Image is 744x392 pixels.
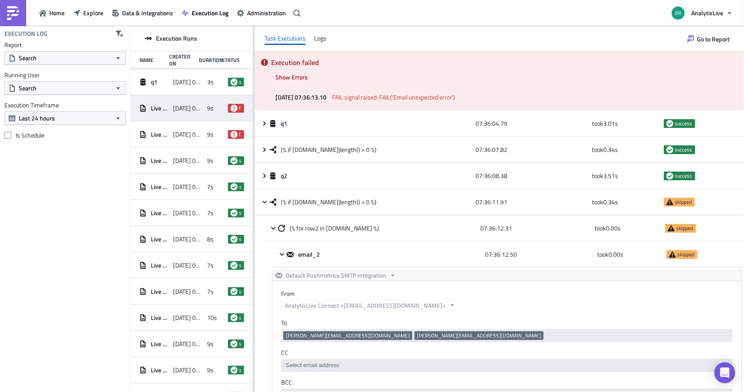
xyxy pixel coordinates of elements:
span: FAIL signal raised: FAIL('Email unexpected error') [332,93,455,102]
h4: Execution Log [4,30,48,38]
div: 07:36:04.79 [476,116,588,131]
span: skipped [668,225,675,232]
span: Search [19,53,37,62]
div: took 3.51 s [592,168,659,184]
label: BCC [281,378,733,386]
span: q2 [281,172,289,180]
span: [PERSON_NAME][EMAIL_ADDRESS][DOMAIN_NAME] [417,332,541,339]
span: success [239,157,242,164]
span: [DATE] 07:36 [173,340,202,348]
label: Report [4,41,126,49]
div: Open Intercom Messenger [714,362,735,383]
button: Last 24 hours [4,111,126,125]
div: 07:36:07.82 [476,142,588,158]
span: 9s [207,340,214,348]
span: 9s [207,366,214,374]
span: 7s [207,261,214,269]
span: 9s [207,104,214,112]
span: Live Early Morning System Scheduler [151,366,169,374]
span: Live Early Morning System Scheduler [151,183,169,191]
button: Home [35,6,69,20]
span: [DATE] 07:36 [173,288,202,296]
span: Live Early Morning System Scheduler [151,131,169,138]
span: success [231,236,238,243]
p: The Analytix Team [3,71,447,78]
span: 9s [207,157,214,165]
span: 7s [207,209,214,217]
span: Execution Runs [156,34,197,42]
span: Administration [247,8,286,17]
span: Explore [83,8,103,17]
span: success [239,79,242,86]
span: success [666,172,673,179]
button: AnalytixLive Connect <[EMAIL_ADDRESS][DOMAIN_NAME]> [281,300,459,310]
div: Task Executions [265,32,306,45]
span: success [231,183,238,190]
span: [DATE] 07:36 [173,261,202,269]
label: From [281,290,741,298]
span: success [231,367,238,374]
span: {% if [DOMAIN_NAME]|length() > 0 %} [281,146,377,154]
span: [DATE] 07:36:13.10 [275,93,331,102]
span: success [239,367,242,374]
span: success [675,146,693,153]
span: Live Early Morning System Scheduler [151,288,169,296]
label: CC [281,349,733,357]
span: 8s [207,235,214,243]
span: Live Early Morning System Scheduler [151,104,169,112]
label: Running User [4,71,126,79]
span: 7s [207,183,214,191]
span: [DATE] 07:36 [173,209,202,217]
span: success [231,79,238,86]
span: Execution Log [192,8,228,17]
span: skipped [676,225,693,232]
span: success [239,288,242,295]
span: failed [239,131,242,138]
span: AnalytixLive [691,8,723,17]
span: success [239,340,242,347]
body: Rich Text Area. Press ALT-0 for help. [3,3,447,78]
span: Live Early Morning System Scheduler [151,209,169,217]
button: Search [4,81,126,95]
div: took 0.00 s [595,220,660,236]
span: Data & Integrations [122,8,173,17]
button: Execution Log [177,6,233,20]
span: [DATE] 07:36 [173,235,202,243]
button: Explore [69,6,108,20]
span: skipped [669,251,676,258]
div: 07:36:12.31 [480,220,590,236]
div: Status [222,57,240,63]
div: Duration [199,57,217,63]
div: Created On [169,53,194,67]
span: success [231,262,238,269]
span: [DATE] 07:36 [173,183,202,191]
span: success [231,157,238,164]
span: success [675,120,693,127]
span: Last 24 hours [19,113,55,123]
span: Search [19,83,37,93]
span: success [231,340,238,347]
div: Logs [314,32,326,45]
div: 07:36:12.50 [485,247,593,262]
span: Live Early Morning System Scheduler [151,314,169,322]
span: email_2 [298,251,321,258]
span: skipped [675,199,692,206]
span: success [239,236,242,243]
span: skipped [666,199,673,206]
span: failed [231,131,238,138]
div: took 0.34 s [592,142,659,158]
span: [PERSON_NAME][EMAIL_ADDRESS][DOMAIN_NAME] [286,332,410,339]
button: Administration [233,6,290,20]
span: [DATE] 07:36 [173,157,202,165]
img: PushMetrics [6,6,20,20]
img: Avatar [671,6,686,21]
span: [DATE] 07:36 [173,366,202,374]
h5: Execution failed [271,59,737,66]
span: Live Early Morning System Scheduler [151,340,169,348]
button: Data & Integrations [108,6,177,20]
p: Good morning, [3,3,447,10]
span: 3s [207,78,214,86]
span: success [231,314,238,321]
